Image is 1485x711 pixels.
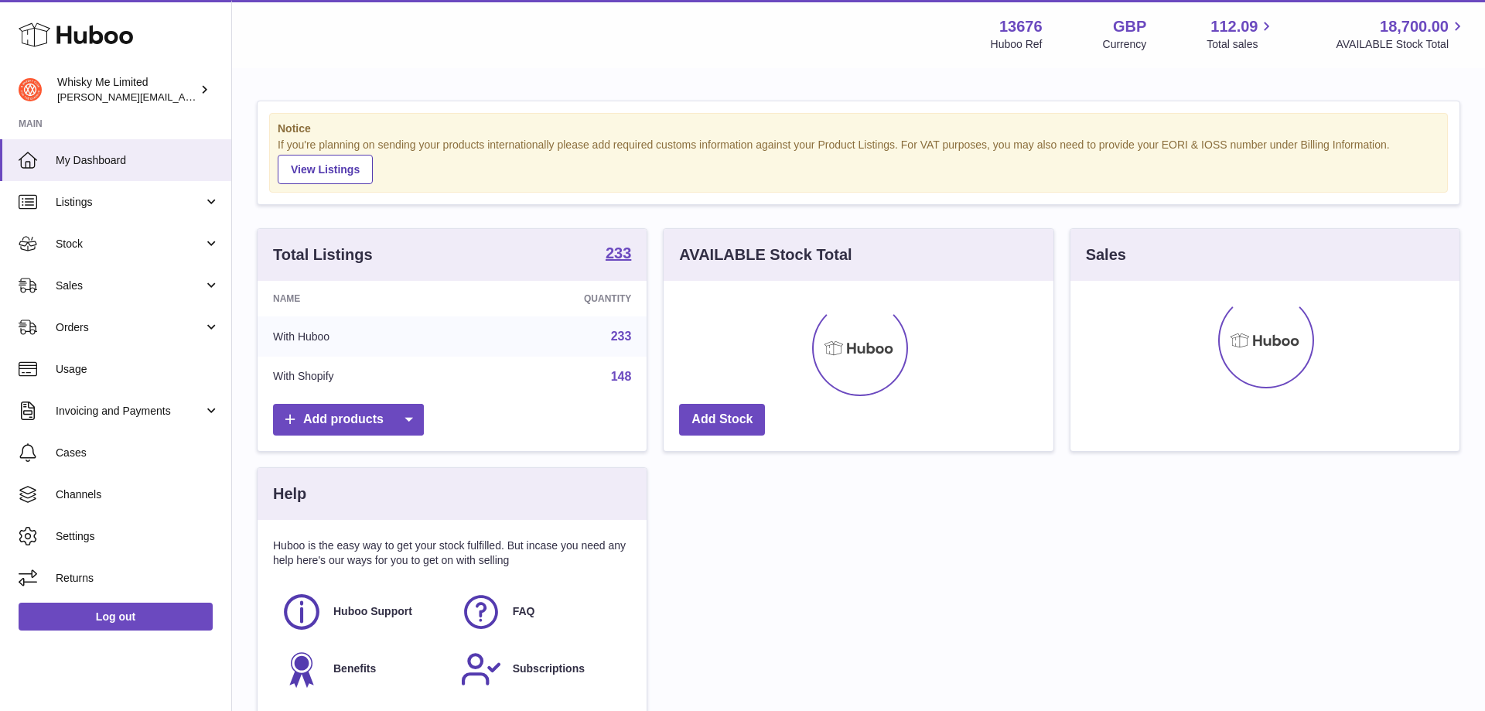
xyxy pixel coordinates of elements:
span: Usage [56,362,220,377]
strong: 13676 [999,16,1043,37]
a: Add products [273,404,424,436]
span: My Dashboard [56,153,220,168]
td: With Shopify [258,357,467,397]
div: Whisky Me Limited [57,75,196,104]
span: AVAILABLE Stock Total [1336,37,1466,52]
h3: Total Listings [273,244,373,265]
span: Returns [56,571,220,586]
span: Subscriptions [513,661,585,676]
a: 18,700.00 AVAILABLE Stock Total [1336,16,1466,52]
div: Currency [1103,37,1147,52]
strong: GBP [1113,16,1146,37]
span: Invoicing and Payments [56,404,203,419]
span: Stock [56,237,203,251]
a: View Listings [278,155,373,184]
a: 233 [606,245,631,264]
span: Cases [56,446,220,460]
strong: 233 [606,245,631,261]
a: Benefits [281,648,445,690]
h3: Sales [1086,244,1126,265]
span: Huboo Support [333,604,412,619]
th: Quantity [467,281,647,316]
img: frances@whiskyshop.com [19,78,42,101]
td: With Huboo [258,316,467,357]
a: Huboo Support [281,591,445,633]
span: 112.09 [1210,16,1258,37]
span: Listings [56,195,203,210]
span: Channels [56,487,220,502]
span: [PERSON_NAME][EMAIL_ADDRESS][DOMAIN_NAME] [57,91,310,103]
h3: AVAILABLE Stock Total [679,244,852,265]
h3: Help [273,484,306,504]
span: Benefits [333,661,376,676]
div: If you're planning on sending your products internationally please add required customs informati... [278,138,1439,184]
span: Settings [56,529,220,544]
span: Orders [56,320,203,335]
strong: Notice [278,121,1439,136]
p: Huboo is the easy way to get your stock fulfilled. But incase you need any help here's our ways f... [273,538,631,568]
a: Add Stock [679,404,765,436]
span: Total sales [1207,37,1275,52]
th: Name [258,281,467,316]
a: Log out [19,603,213,631]
span: 18,700.00 [1380,16,1449,37]
span: FAQ [513,604,535,619]
span: Sales [56,279,203,293]
a: 233 [611,330,632,343]
div: Huboo Ref [991,37,1043,52]
a: Subscriptions [460,648,624,690]
a: FAQ [460,591,624,633]
a: 148 [611,370,632,383]
a: 112.09 Total sales [1207,16,1275,52]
